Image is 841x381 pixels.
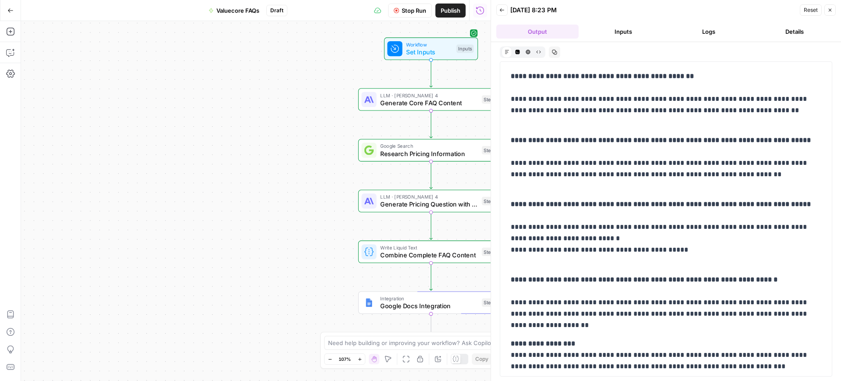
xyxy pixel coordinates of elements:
[406,47,452,57] span: Set Inputs
[482,197,500,205] div: Step 7
[380,92,478,99] span: LLM · [PERSON_NAME] 4
[358,37,504,60] div: WorkflowSet InputsInputs
[475,355,488,363] span: Copy
[496,25,579,39] button: Output
[358,88,504,110] div: LLM · [PERSON_NAME] 4Generate Core FAQ ContentStep 5
[203,4,265,18] button: Valuecore FAQs
[482,298,500,306] div: Step 9
[388,4,432,18] button: Stop Run
[668,25,750,39] button: Logs
[441,6,460,15] span: Publish
[270,7,283,14] span: Draft
[364,298,374,307] img: Instagram%20post%20-%201%201.png
[380,199,478,209] span: Generate Pricing Question with Citations
[380,244,478,251] span: Write Liquid Text
[358,190,504,212] div: LLM · [PERSON_NAME] 4Generate Pricing Question with CitationsStep 7
[430,263,432,290] g: Edge from step_8 to step_9
[380,295,478,302] span: Integration
[380,250,478,260] span: Combine Complete FAQ Content
[380,149,478,158] span: Research Pricing Information
[472,353,492,365] button: Copy
[430,111,432,138] g: Edge from step_5 to step_6
[430,212,432,239] g: Edge from step_7 to step_8
[358,291,504,313] div: IntegrationGoogle Docs IntegrationStep 9
[430,60,432,87] g: Edge from start to step_5
[216,6,259,15] span: Valuecore FAQs
[358,139,504,161] div: Google SearchResearch Pricing InformationStep 6
[482,248,500,256] div: Step 8
[804,6,818,14] span: Reset
[358,241,504,263] div: Write Liquid TextCombine Complete FAQ ContentStep 8
[753,25,836,39] button: Details
[430,314,432,341] g: Edge from step_9 to end
[380,193,478,200] span: LLM · [PERSON_NAME] 4
[402,6,426,15] span: Stop Run
[380,142,478,150] span: Google Search
[406,41,452,48] span: Workflow
[430,161,432,189] g: Edge from step_6 to step_7
[482,146,500,154] div: Step 6
[339,356,351,363] span: 107%
[456,44,474,53] div: Inputs
[435,4,466,18] button: Publish
[380,98,478,107] span: Generate Core FAQ Content
[482,95,500,103] div: Step 5
[582,25,664,39] button: Inputs
[380,301,478,310] span: Google Docs Integration
[800,4,822,16] button: Reset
